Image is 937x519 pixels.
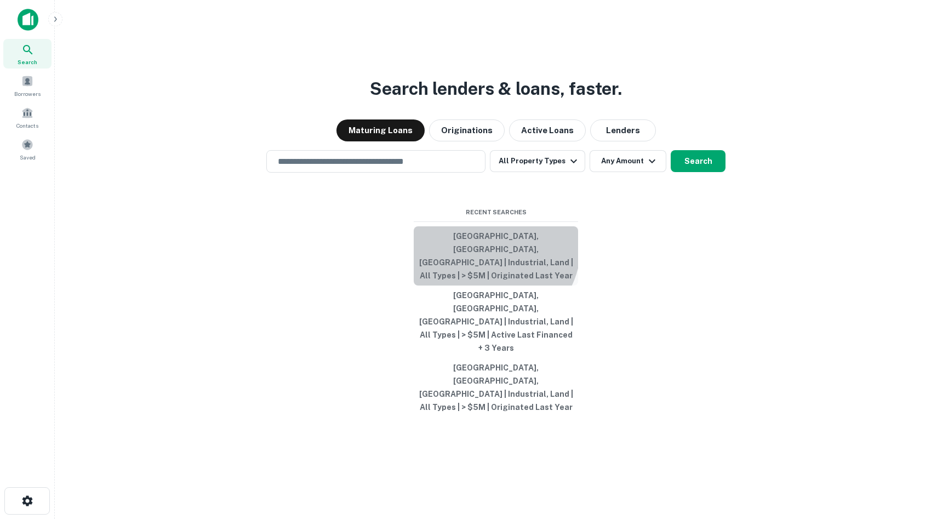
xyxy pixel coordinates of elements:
a: Contacts [3,102,52,132]
iframe: Chat Widget [882,431,937,484]
h3: Search lenders & loans, faster. [370,76,622,102]
button: [GEOGRAPHIC_DATA], [GEOGRAPHIC_DATA], [GEOGRAPHIC_DATA] | Industrial, Land | All Types | > $5M | ... [414,358,578,417]
span: Borrowers [14,89,41,98]
img: capitalize-icon.png [18,9,38,31]
button: Any Amount [590,150,666,172]
a: Saved [3,134,52,164]
span: Recent Searches [414,208,578,217]
span: Saved [20,153,36,162]
button: Originations [429,119,505,141]
button: Maturing Loans [336,119,425,141]
button: All Property Types [490,150,585,172]
a: Search [3,39,52,69]
button: [GEOGRAPHIC_DATA], [GEOGRAPHIC_DATA], [GEOGRAPHIC_DATA] | Industrial, Land | All Types | > $5M | ... [414,286,578,358]
span: Contacts [16,121,38,130]
button: Active Loans [509,119,586,141]
button: [GEOGRAPHIC_DATA], [GEOGRAPHIC_DATA], [GEOGRAPHIC_DATA] | Industrial, Land | All Types | > $5M | ... [414,226,578,286]
span: Search [18,58,37,66]
a: Borrowers [3,71,52,100]
button: Lenders [590,119,656,141]
button: Search [671,150,725,172]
